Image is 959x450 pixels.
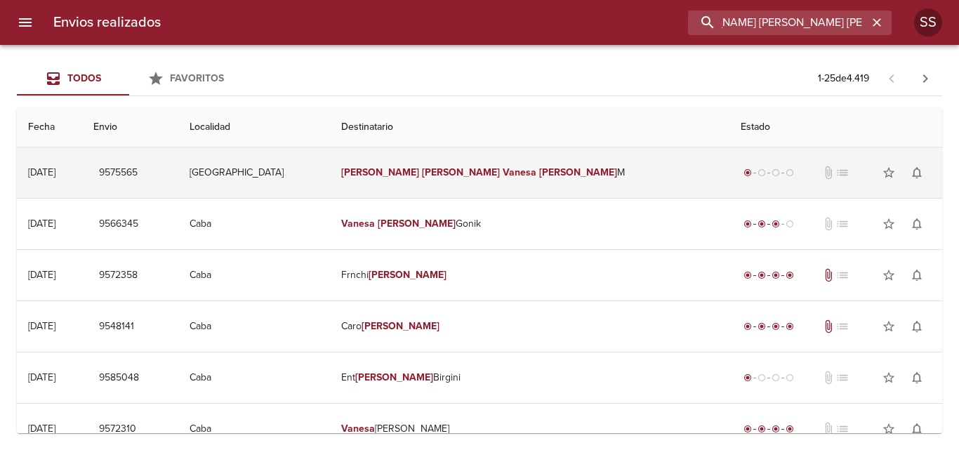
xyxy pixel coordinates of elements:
[99,267,138,284] span: 9572358
[170,72,224,84] span: Favoritos
[741,422,797,436] div: Entregado
[93,416,142,442] button: 9572310
[341,423,375,435] em: Vanesa
[914,8,942,37] div: Abrir información de usuario
[743,220,752,228] span: radio_button_checked
[758,168,766,177] span: radio_button_unchecked
[875,71,908,85] span: Pagina anterior
[330,147,729,198] td: M
[178,301,331,352] td: Caba
[743,271,752,279] span: radio_button_checked
[908,62,942,95] span: Pagina siguiente
[330,301,729,352] td: Caro
[28,320,55,332] div: [DATE]
[422,166,500,178] em: [PERSON_NAME]
[503,166,536,178] em: Vanesa
[17,107,82,147] th: Fecha
[53,11,161,34] h6: Envios realizados
[875,159,903,187] button: Agregar a favoritos
[688,11,868,35] input: buscar
[28,166,55,178] div: [DATE]
[875,415,903,443] button: Agregar a favoritos
[882,268,896,282] span: star_border
[341,166,419,178] em: [PERSON_NAME]
[178,352,331,403] td: Caba
[821,371,835,385] span: No tiene documentos adjuntos
[93,263,143,289] button: 9572358
[835,319,849,333] span: No tiene pedido asociado
[758,271,766,279] span: radio_button_checked
[330,250,729,300] td: Frnchi
[835,166,849,180] span: No tiene pedido asociado
[178,107,331,147] th: Localidad
[28,423,55,435] div: [DATE]
[330,199,729,249] td: Gonik
[741,319,797,333] div: Entregado
[28,371,55,383] div: [DATE]
[821,422,835,436] span: No tiene documentos adjuntos
[8,6,42,39] button: menu
[821,319,835,333] span: Tiene documentos adjuntos
[910,319,924,333] span: notifications_none
[882,166,896,180] span: star_border
[93,211,144,237] button: 9566345
[903,210,931,238] button: Activar notificaciones
[875,210,903,238] button: Agregar a favoritos
[772,220,780,228] span: radio_button_checked
[758,220,766,228] span: radio_button_checked
[743,322,752,331] span: radio_button_checked
[178,250,331,300] td: Caba
[539,166,617,178] em: [PERSON_NAME]
[882,319,896,333] span: star_border
[772,373,780,382] span: radio_button_unchecked
[741,217,797,231] div: En viaje
[28,269,55,281] div: [DATE]
[875,261,903,289] button: Agregar a favoritos
[875,312,903,340] button: Agregar a favoritos
[28,218,55,230] div: [DATE]
[99,318,134,336] span: 9548141
[772,322,780,331] span: radio_button_checked
[835,422,849,436] span: No tiene pedido asociado
[362,320,439,332] em: [PERSON_NAME]
[821,166,835,180] span: No tiene documentos adjuntos
[821,268,835,282] span: Tiene documentos adjuntos
[835,371,849,385] span: No tiene pedido asociado
[786,220,794,228] span: radio_button_unchecked
[93,160,143,186] button: 9575565
[910,268,924,282] span: notifications_none
[882,371,896,385] span: star_border
[903,415,931,443] button: Activar notificaciones
[882,217,896,231] span: star_border
[910,166,924,180] span: notifications_none
[93,314,140,340] button: 9548141
[369,269,447,281] em: [PERSON_NAME]
[82,107,178,147] th: Envio
[914,8,942,37] div: SS
[729,107,942,147] th: Estado
[786,425,794,433] span: radio_button_checked
[330,352,729,403] td: Ent Birgini
[875,364,903,392] button: Agregar a favoritos
[178,199,331,249] td: Caba
[341,218,375,230] em: Vanesa
[786,322,794,331] span: radio_button_checked
[835,217,849,231] span: No tiene pedido asociado
[903,261,931,289] button: Activar notificaciones
[772,168,780,177] span: radio_button_unchecked
[910,422,924,436] span: notifications_none
[99,216,138,233] span: 9566345
[786,373,794,382] span: radio_button_unchecked
[758,373,766,382] span: radio_button_unchecked
[741,268,797,282] div: Entregado
[17,62,242,95] div: Tabs Envios
[758,425,766,433] span: radio_button_checked
[378,218,456,230] em: [PERSON_NAME]
[99,164,138,182] span: 9575565
[910,371,924,385] span: notifications_none
[743,373,752,382] span: radio_button_checked
[355,371,433,383] em: [PERSON_NAME]
[99,369,139,387] span: 9585048
[743,168,752,177] span: radio_button_checked
[903,312,931,340] button: Activar notificaciones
